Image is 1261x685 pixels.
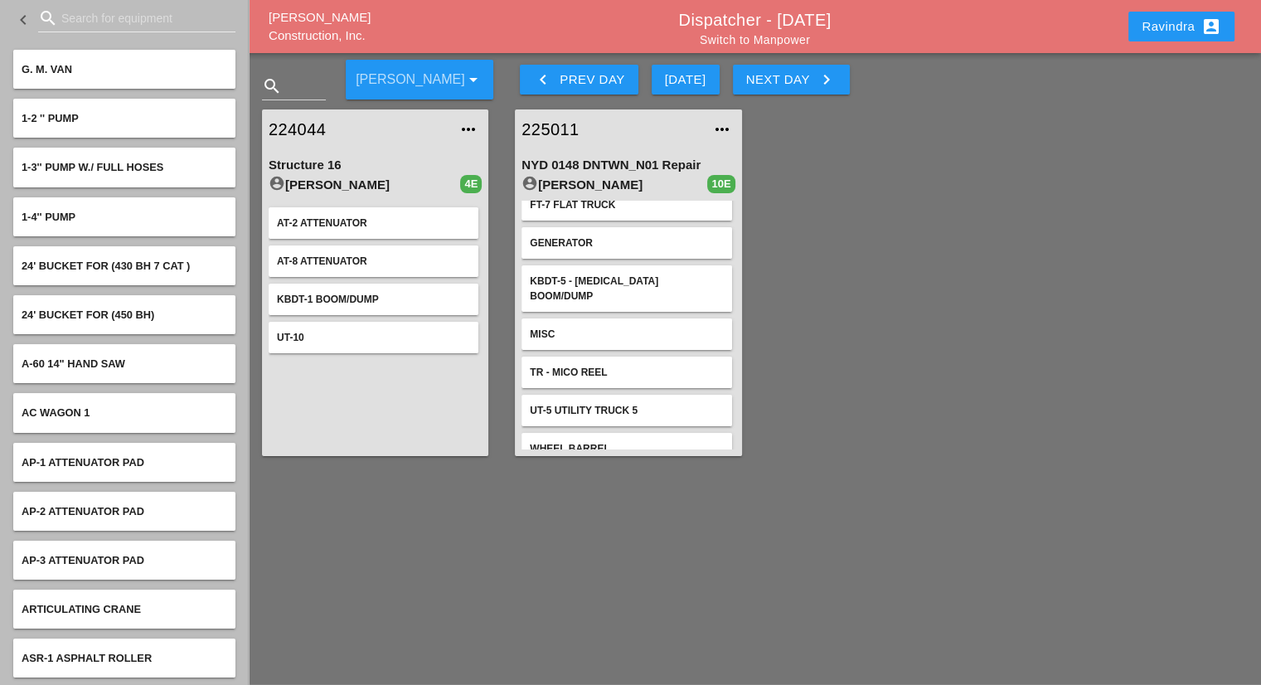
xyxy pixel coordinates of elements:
[652,65,720,95] button: [DATE]
[521,117,701,142] a: 225011
[530,441,723,456] div: Wheel Barrel
[530,365,723,380] div: TR - Mico Reel
[530,197,723,212] div: FT-7 Flat Truck
[277,216,470,231] div: AT-2 Attenuator
[521,175,707,195] div: [PERSON_NAME]
[817,70,837,90] i: keyboard_arrow_right
[22,456,144,469] span: AP-1 Attenuator Pad
[520,65,638,95] button: Prev Day
[533,70,553,90] i: keyboard_arrow_left
[530,403,723,418] div: UT-5 Utility Truck 5
[277,254,470,269] div: AT-8 ATTENUATOR
[463,70,483,90] i: arrow_drop_down
[22,260,190,272] span: 24' BUCKET FOR (430 BH 7 CAT )
[22,211,75,223] span: 1-4'' PUMP
[733,65,850,95] button: Next Day
[269,117,449,142] a: 224044
[1201,17,1221,36] i: account_box
[61,5,212,32] input: Search for equipment
[712,119,732,139] i: more_horiz
[22,63,72,75] span: G. M. VAN
[13,10,33,30] i: keyboard_arrow_left
[269,175,285,192] i: account_circle
[22,308,154,321] span: 24' BUCKET FOR (450 BH)
[262,76,282,96] i: search
[22,505,144,517] span: AP-2 Attenuator Pad
[700,33,810,46] a: Switch to Manpower
[530,327,723,342] div: MISC
[1128,12,1234,41] button: Ravindra
[269,156,482,175] div: Structure 16
[707,175,735,193] div: 10E
[22,357,125,370] span: A-60 14" hand saw
[746,70,837,90] div: Next Day
[679,11,832,29] a: Dispatcher - [DATE]
[521,156,735,175] div: NYD 0148 DNTWN_N01 Repair
[533,70,624,90] div: Prev Day
[22,652,152,664] span: ASR-1 Asphalt roller
[22,161,163,173] span: 1-3'' PUMP W./ FULL HOSES
[1142,17,1221,36] div: Ravindra
[530,274,723,304] div: KBDT-5 - [MEDICAL_DATA] Boom/dump
[22,406,90,419] span: AC Wagon 1
[22,603,141,615] span: ARTICULATING CRANE
[665,70,706,90] div: [DATE]
[530,236,723,250] div: Generator
[277,292,470,307] div: KBDT-1 Boom/Dump
[269,10,371,43] a: [PERSON_NAME] Construction, Inc.
[277,330,470,345] div: UT-10
[458,119,478,139] i: more_horiz
[22,112,79,124] span: 1-2 '' PUMP
[521,175,538,192] i: account_circle
[269,175,460,195] div: [PERSON_NAME]
[22,554,144,566] span: AP-3 Attenuator Pad
[38,8,58,28] i: search
[460,175,482,193] div: 4E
